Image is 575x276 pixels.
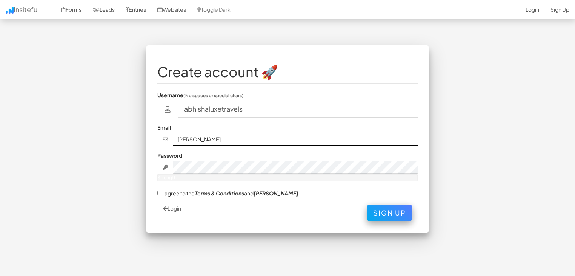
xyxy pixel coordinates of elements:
input: john@doe.com [173,133,418,146]
a: [PERSON_NAME] [254,190,298,197]
input: username [178,101,418,118]
a: Terms & Conditions [195,190,244,197]
input: I agree to theTerms & Conditionsand[PERSON_NAME]. [157,191,162,195]
a: Login [163,205,181,212]
label: Username [157,91,244,99]
img: icon.png [6,7,14,14]
label: Email [157,124,171,131]
button: Sign Up [367,205,412,221]
label: I agree to the and . [157,189,300,197]
label: Password [157,152,182,159]
h1: Create account 🚀 [157,64,418,79]
small: (No spaces or special chars) [183,93,244,98]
